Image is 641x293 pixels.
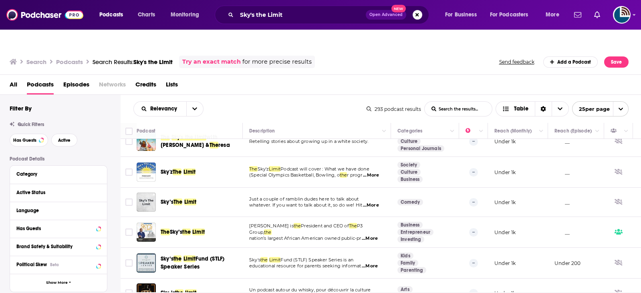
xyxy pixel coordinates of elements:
[363,202,379,209] span: ...More
[571,8,585,22] a: Show notifications dropdown
[496,101,569,116] h2: Choose View
[546,9,559,20] span: More
[554,199,570,206] p: __
[554,126,592,136] div: Reach (Episode)
[16,187,101,197] button: Active Status
[554,138,570,145] p: __
[173,255,182,262] span: the
[397,236,424,243] a: Investing
[397,162,420,168] a: Society
[397,222,423,228] a: Business
[397,176,423,183] a: Business
[10,104,32,112] h2: Filter By
[397,126,422,136] div: Categories
[138,9,155,20] span: Charts
[161,255,240,271] a: Sky‘stheLimitFund (STLF) Speaker Series
[6,7,83,22] img: Podchaser - Follow, Share and Rate Podcasts
[249,287,371,293] span: Un podcast autour du whisky, pour découvrir la culture
[16,223,101,233] button: Has Guests
[137,132,156,151] a: The Sky's the limit with Courtney & Theresa
[447,126,457,136] button: Column Actions
[10,156,107,162] p: Podcast Details
[494,260,516,267] p: Under 1k
[397,138,421,144] a: Culture
[161,228,205,236] a: TheSky’stheLimit
[222,6,437,24] div: Search podcasts, credits, & more...
[137,253,156,273] a: Sky‘s the Limit Fund (STLF) Speaker Series
[137,163,156,182] img: Sky'z The Limit
[125,199,133,206] span: Toggle select row
[161,199,173,205] span: Sky’s
[249,202,362,208] span: whatever. If you want to talk about it, so do we! Hit
[469,259,478,267] p: --
[485,8,540,21] button: open menu
[63,78,89,94] a: Episodes
[249,263,361,269] span: educational resource for parents seeking informat
[397,253,413,259] a: Kids
[134,106,186,112] button: open menu
[397,145,444,152] a: Personal Journals
[125,138,133,145] span: Toggle select row
[260,257,268,263] span: the
[469,228,478,236] p: --
[242,57,312,66] span: for more precise results
[476,126,486,136] button: Column Actions
[16,171,95,177] div: Category
[166,78,178,94] a: Lists
[137,126,155,136] div: Podcast
[554,260,581,267] p: Under 200
[258,166,269,172] span: Sky'z
[469,198,478,206] p: --
[362,235,378,242] span: ...More
[554,229,570,236] p: __
[150,106,180,112] span: Relevancy
[16,241,101,251] button: Brand Safety & Suitability
[210,142,219,149] span: The
[269,257,281,263] span: Limit
[540,8,569,21] button: open menu
[10,274,107,292] button: Show More
[125,169,133,176] span: Toggle select row
[183,169,196,175] span: Limit
[494,229,516,236] p: Under 1k
[171,9,199,20] span: Monitoring
[27,78,54,94] a: Podcasts
[58,138,71,142] span: Active
[161,198,196,206] a: Sky’sTheLimit
[366,10,406,20] button: Open AdvancedNew
[133,8,160,21] a: Charts
[133,58,173,66] span: Sky's the Limit
[165,8,210,21] button: open menu
[611,126,622,136] div: Has Guests
[397,169,421,175] a: Culture
[46,281,68,285] span: Show More
[494,126,532,136] div: Reach (Monthly)
[184,199,197,205] span: Limit
[494,169,516,176] p: Under 1k
[137,193,156,212] img: Sky’s The Limit
[93,58,173,66] div: Search Results:
[269,166,280,172] span: Limit
[16,208,95,213] div: Language
[16,190,95,195] div: Active Status
[294,223,301,229] span: the
[397,229,433,235] a: Entrepreneur
[10,78,17,94] a: All
[186,102,203,116] button: open menu
[249,223,363,235] span: P3 Group,
[192,229,205,235] span: Limit
[367,106,421,112] div: 293 podcast results
[99,9,123,20] span: Podcasts
[16,244,94,249] div: Brand Safety & Suitability
[494,138,516,145] p: Under 1k
[173,169,182,175] span: The
[301,223,349,229] span: President and CEO of
[466,126,477,136] div: Power Score
[93,58,173,66] a: Search Results:Sky's the Limit
[137,223,156,242] img: The Sky’s the Limit
[161,255,173,262] span: Sky‘s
